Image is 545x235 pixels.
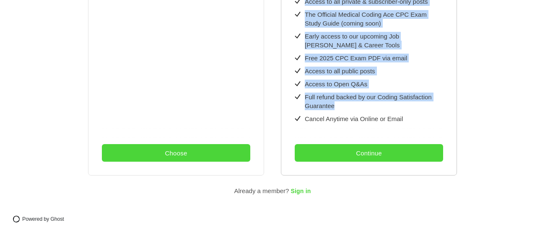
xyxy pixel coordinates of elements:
[291,186,311,197] button: Sign in
[295,144,443,162] button: Continue
[305,80,367,88] div: Access to Open Q&As
[305,67,375,75] div: Access to all public posts
[234,186,289,196] div: Already a member?
[305,32,443,49] div: Early access to our upcoming Job [PERSON_NAME] & Career Tools
[102,144,250,162] button: Choose
[291,188,311,195] span: Sign in
[305,10,443,28] div: The Official Medical Coding Ace CPC Exam Study Guide (coming soon)
[305,54,407,62] div: Free 2025 CPC Exam PDF via email
[10,213,71,225] a: Powered by Ghost
[305,93,443,110] div: Full refund backed by our Coding Satisfaction Guarantee
[305,114,403,123] div: Cancel Anytime via Online or Email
